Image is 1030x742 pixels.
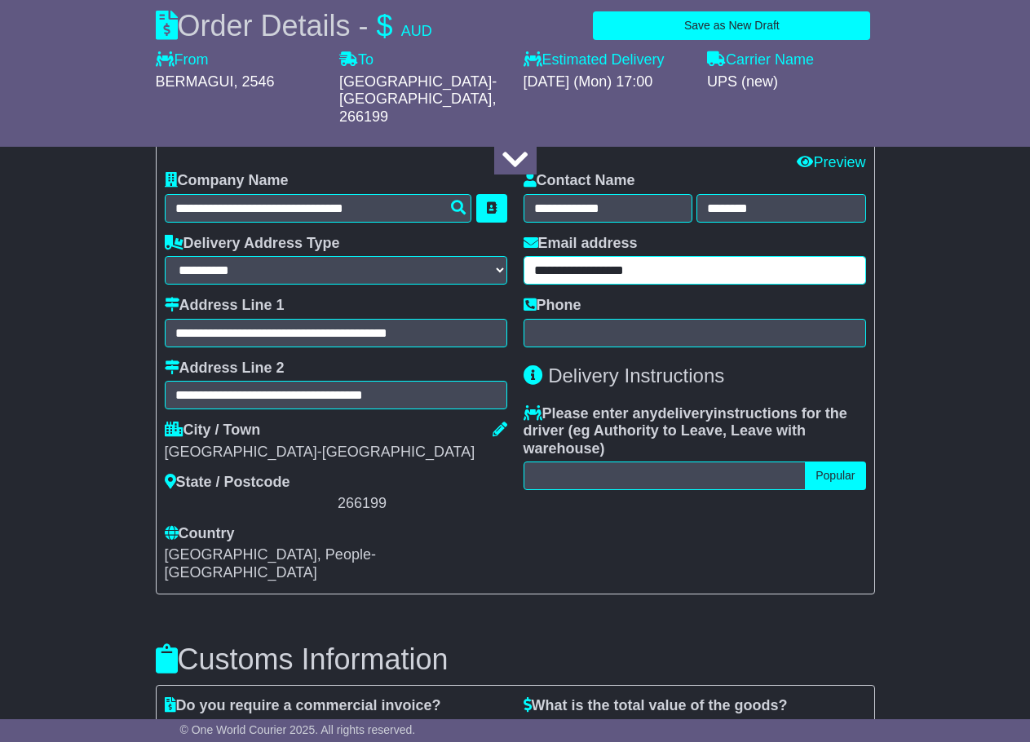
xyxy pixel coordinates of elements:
div: 266199 [338,495,506,513]
span: AUD [401,23,432,39]
span: © One World Courier 2025. All rights reserved. [180,723,416,736]
label: Phone [524,297,581,315]
span: delivery [658,405,714,422]
span: Delivery Instructions [548,364,724,386]
label: What is the total value of the goods? [524,697,788,715]
label: Do you require a commercial invoice? [165,697,441,715]
span: eg Authority to Leave, Leave with warehouse [524,422,806,457]
span: , 266199 [339,91,496,125]
label: Address Line 1 [165,297,285,315]
div: [GEOGRAPHIC_DATA]-[GEOGRAPHIC_DATA] [165,444,507,462]
label: Carrier Name [707,51,814,69]
label: Company Name [165,172,289,190]
label: Email address [524,235,638,253]
div: Order Details - [156,8,432,43]
label: Estimated Delivery [524,51,692,69]
span: BERMAGUI [156,73,234,90]
label: Please enter any instructions for the driver ( ) [524,405,866,458]
label: Contact Name [524,172,635,190]
h3: Customs Information [156,643,875,676]
label: City / Town [165,422,261,439]
span: $ [377,9,393,42]
span: [GEOGRAPHIC_DATA], People-[GEOGRAPHIC_DATA] [165,546,376,581]
div: [DATE] (Mon) 17:00 [524,73,692,91]
span: [GEOGRAPHIC_DATA]-[GEOGRAPHIC_DATA] [339,73,497,108]
button: Save as New Draft [593,11,870,40]
div: UPS (new) [707,73,875,91]
a: Preview [797,154,865,170]
label: From [156,51,209,69]
label: Address Line 2 [165,360,285,378]
button: Popular [805,462,865,490]
label: Delivery Address Type [165,235,340,253]
label: Country [165,525,235,543]
label: State / Postcode [165,474,290,492]
label: To [339,51,374,69]
span: , 2546 [234,73,275,90]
